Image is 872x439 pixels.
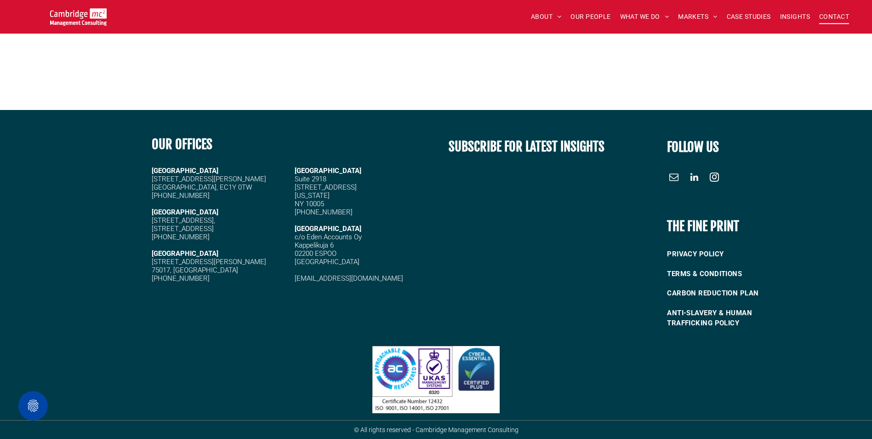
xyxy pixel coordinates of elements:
span: [GEOGRAPHIC_DATA] [295,167,361,175]
a: OUR PEOPLE [566,10,615,24]
b: OUR OFFICES [152,136,212,152]
a: PRIVACY POLICY [667,244,792,264]
a: Your Business Transformed | Cambridge Management Consulting [50,10,107,19]
a: INSIGHTS [775,10,815,24]
span: CONTACT [819,10,849,24]
span: [PHONE_NUMBER] [295,208,353,216]
span: [STREET_ADDRESS], [152,216,215,225]
span: NY 10005 [295,200,324,208]
a: WHAT WE DO [616,10,674,24]
a: MARKETS [673,10,722,24]
a: CARBON REDUCTION PLAN [667,283,792,303]
strong: [GEOGRAPHIC_DATA] [152,208,218,216]
font: FOLLOW US [667,139,719,155]
strong: [GEOGRAPHIC_DATA] [152,167,218,175]
span: c/o Eden Accounts Oy Kappelikuja 6 02200 ESPOO [GEOGRAPHIC_DATA] [295,233,362,266]
span: [PHONE_NUMBER] [152,233,210,241]
span: [PHONE_NUMBER] [152,274,210,283]
strong: [GEOGRAPHIC_DATA] [152,249,218,258]
a: linkedin [687,170,701,186]
a: CONTACT [815,10,854,24]
img: Three certification logos: Approachable Registered, UKAS Management Systems with a tick and certi... [372,346,500,413]
a: instagram [707,170,721,186]
span: [GEOGRAPHIC_DATA] [295,225,361,233]
span: [US_STATE] [295,191,330,200]
a: [EMAIL_ADDRESS][DOMAIN_NAME] [295,274,403,283]
a: email [667,170,681,186]
span: Suite 2918 [295,175,326,183]
span: [STREET_ADDRESS] [152,225,214,233]
a: ANTI-SLAVERY & HUMAN TRAFFICKING POLICY [667,303,792,333]
span: 75017, [GEOGRAPHIC_DATA] [152,266,238,274]
a: TERMS & CONDITIONS [667,264,792,284]
span: [STREET_ADDRESS] [295,183,357,191]
a: CASE STUDIES [722,10,775,24]
span: [STREET_ADDRESS][PERSON_NAME] [152,258,266,266]
span: © All rights reserved - Cambridge Management Consulting [354,426,519,433]
a: ABOUT [526,10,566,24]
b: THE FINE PRINT [667,218,739,234]
span: [PHONE_NUMBER] [152,191,210,200]
span: [STREET_ADDRESS][PERSON_NAME] [GEOGRAPHIC_DATA], EC1Y 0TW [152,175,266,191]
img: Cambridge MC Logo [50,8,107,26]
